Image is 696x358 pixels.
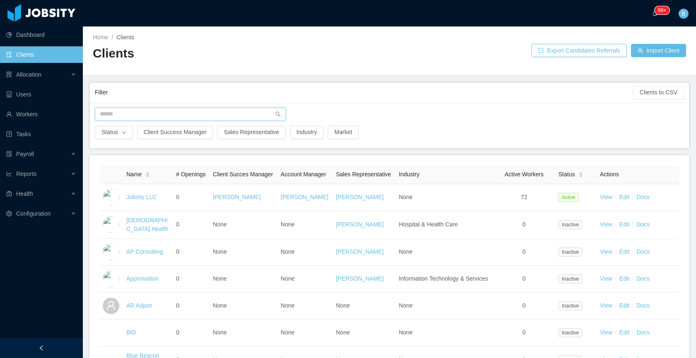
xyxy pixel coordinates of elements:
span: Inactive [558,220,582,229]
span: Inactive [558,274,582,284]
td: 0 [493,293,555,320]
td: 0 [493,266,555,293]
i: icon: user [106,300,116,310]
img: 6a8e90c0-fa44-11e7-aaa7-9da49113f530_5a5d50e77f870-400w.png [103,216,119,233]
a: BID [126,329,136,336]
a: icon: userWorkers [6,106,76,123]
span: None [213,329,227,336]
span: Inactive [558,328,582,337]
a: Edit [619,248,629,255]
span: Sales Representative [336,171,391,178]
td: 0 [493,239,555,266]
sup: 245 [655,6,669,14]
i: icon: file-protect [6,151,12,157]
span: None [399,302,413,309]
a: Home [93,34,108,41]
td: 0 [173,184,210,211]
span: Inactive [558,301,582,310]
a: View [600,329,612,336]
i: icon: bell [652,10,658,16]
span: None [281,248,295,255]
a: Edit [619,275,629,282]
span: Client Succes Manager [213,171,273,178]
span: None [213,248,227,255]
a: Edit [619,221,629,228]
i: icon: solution [6,72,12,77]
a: View [600,194,612,200]
button: Clients to CSV [633,86,684,99]
td: 0 [493,320,555,346]
button: icon: exportExport Candidates Referrals [532,44,627,57]
a: AP Consulting [126,248,163,255]
span: Status [558,170,575,179]
img: 6a95fc60-fa44-11e7-a61b-55864beb7c96_5a5d513336692-400w.png [103,244,119,260]
div: Sort [578,171,583,177]
button: Statusicon: down [95,126,133,139]
button: Industry [290,126,324,139]
a: Docs [636,248,650,255]
td: 0 [493,211,555,239]
button: Client Success Manager [137,126,213,139]
button: icon: usergroup-addImport Client [631,44,686,57]
h2: Clients [93,45,389,62]
span: None [281,302,295,309]
span: B [681,9,685,19]
td: 0 [173,320,210,346]
i: icon: caret-up [578,171,583,173]
a: Edit [619,302,629,309]
img: 6a96eda0-fa44-11e7-9f69-c143066b1c39_5a5d5161a4f93-400w.png [103,271,119,287]
a: Jobsity LLC [126,194,157,200]
span: Active Workers [505,171,544,178]
i: icon: caret-up [145,171,150,173]
a: [PERSON_NAME] [336,194,384,200]
i: icon: search [275,111,281,117]
div: Sort [145,171,150,177]
a: Docs [636,329,650,336]
span: # Openings [176,171,206,178]
a: [DEMOGRAPHIC_DATA] Health [126,217,168,232]
div: Filter [95,85,633,100]
td: 72 [493,184,555,211]
button: Sales Representative [217,126,285,139]
a: [PERSON_NAME] [336,221,384,228]
a: View [600,248,612,255]
span: None [281,329,295,336]
a: Docs [636,194,650,200]
a: [PERSON_NAME] [336,275,384,282]
td: 0 [173,239,210,266]
span: Payroll [16,151,34,157]
span: Information Technology & Services [399,275,488,282]
span: None [399,248,413,255]
span: None [336,302,350,309]
a: icon: robotUsers [6,86,76,103]
a: Edit [619,329,629,336]
td: 0 [173,266,210,293]
i: icon: caret-down [145,174,150,177]
button: Market [328,126,359,139]
td: 0 [173,211,210,239]
a: Docs [636,302,650,309]
span: Name [126,170,142,179]
span: Active [558,193,579,202]
a: View [600,302,612,309]
span: Reports [16,171,36,177]
span: Inactive [558,247,582,257]
span: None [213,221,227,228]
span: / [111,34,113,41]
span: None [399,194,413,200]
span: Health [16,190,33,197]
a: [PERSON_NAME] [336,248,384,255]
span: None [336,329,350,336]
img: 6a98c4f0-fa44-11e7-92f0-8dd2fe54cc72_5a5e2f7bcfdbd-400w.png [103,324,119,341]
i: icon: caret-down [578,174,583,177]
a: Docs [636,275,650,282]
span: None [281,221,295,228]
span: None [213,302,227,309]
span: Account Manager [281,171,326,178]
a: View [600,221,612,228]
a: [PERSON_NAME] [281,194,329,200]
i: icon: medicine-box [6,191,12,197]
a: View [600,275,612,282]
i: icon: line-chart [6,171,12,177]
span: None [281,275,295,282]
